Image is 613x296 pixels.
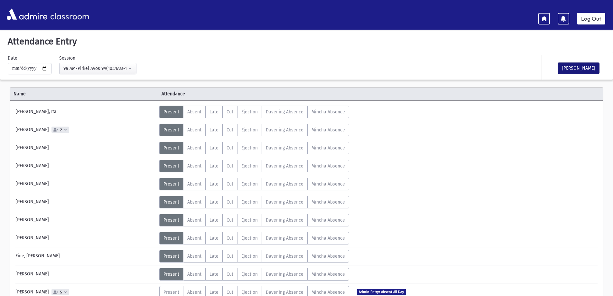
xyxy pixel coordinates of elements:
[266,199,303,205] span: Davening Absence
[209,272,218,277] span: Late
[159,268,349,281] div: AttTypes
[311,145,345,151] span: Mincha Absence
[163,163,179,169] span: Present
[159,142,349,154] div: AttTypes
[311,217,345,223] span: Mincha Absence
[159,106,349,118] div: AttTypes
[187,217,201,223] span: Absent
[241,272,258,277] span: Ejection
[12,196,159,208] div: [PERSON_NAME]
[209,199,218,205] span: Late
[209,163,218,169] span: Late
[227,199,233,205] span: Cut
[266,235,303,241] span: Davening Absence
[187,272,201,277] span: Absent
[158,91,306,97] span: Attendance
[12,214,159,226] div: [PERSON_NAME]
[266,109,303,115] span: Davening Absence
[63,65,127,72] div: 9a AM-Pirkei Avos 9A(10:51AM-11:34AM)
[227,253,233,259] span: Cut
[241,290,258,295] span: Ejection
[59,290,63,294] span: 5
[163,181,179,187] span: Present
[311,181,345,187] span: Mincha Absence
[159,160,349,172] div: AttTypes
[266,181,303,187] span: Davening Absence
[227,145,233,151] span: Cut
[187,235,201,241] span: Absent
[209,235,218,241] span: Late
[241,145,258,151] span: Ejection
[12,232,159,244] div: [PERSON_NAME]
[577,13,605,24] a: Log Out
[266,163,303,169] span: Davening Absence
[10,91,158,97] span: Name
[241,163,258,169] span: Ejection
[12,142,159,154] div: [PERSON_NAME]
[49,6,89,23] span: classroom
[241,217,258,223] span: Ejection
[187,199,201,205] span: Absent
[227,181,233,187] span: Cut
[12,268,159,281] div: [PERSON_NAME]
[227,290,233,295] span: Cut
[311,199,345,205] span: Mincha Absence
[159,232,349,244] div: AttTypes
[159,178,349,190] div: AttTypes
[241,235,258,241] span: Ejection
[241,253,258,259] span: Ejection
[159,250,349,263] div: AttTypes
[5,36,608,47] h5: Attendance Entry
[12,160,159,172] div: [PERSON_NAME]
[241,127,258,133] span: Ejection
[187,109,201,115] span: Absent
[187,163,201,169] span: Absent
[227,217,233,223] span: Cut
[227,235,233,241] span: Cut
[311,127,345,133] span: Mincha Absence
[163,199,179,205] span: Present
[187,181,201,187] span: Absent
[163,272,179,277] span: Present
[163,145,179,151] span: Present
[209,290,218,295] span: Late
[12,106,159,118] div: [PERSON_NAME], Ita
[187,127,201,133] span: Absent
[187,145,201,151] span: Absent
[209,253,218,259] span: Late
[311,235,345,241] span: Mincha Absence
[187,253,201,259] span: Absent
[5,7,49,22] img: AdmirePro
[311,163,345,169] span: Mincha Absence
[266,127,303,133] span: Davening Absence
[241,109,258,115] span: Ejection
[12,178,159,190] div: [PERSON_NAME]
[209,181,218,187] span: Late
[59,63,136,74] button: 9a AM-Pirkei Avos 9A(10:51AM-11:34AM)
[266,253,303,259] span: Davening Absence
[241,199,258,205] span: Ejection
[163,290,179,295] span: Present
[266,145,303,151] span: Davening Absence
[163,235,179,241] span: Present
[227,272,233,277] span: Cut
[163,217,179,223] span: Present
[209,109,218,115] span: Late
[209,145,218,151] span: Late
[12,124,159,136] div: [PERSON_NAME]
[311,253,345,259] span: Mincha Absence
[159,124,349,136] div: AttTypes
[266,217,303,223] span: Davening Absence
[159,214,349,226] div: AttTypes
[357,289,406,295] span: Admin Entry: Absent All Day
[159,196,349,208] div: AttTypes
[163,109,179,115] span: Present
[227,163,233,169] span: Cut
[187,290,201,295] span: Absent
[227,127,233,133] span: Cut
[163,127,179,133] span: Present
[12,250,159,263] div: Fine, [PERSON_NAME]
[209,217,218,223] span: Late
[227,109,233,115] span: Cut
[163,253,179,259] span: Present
